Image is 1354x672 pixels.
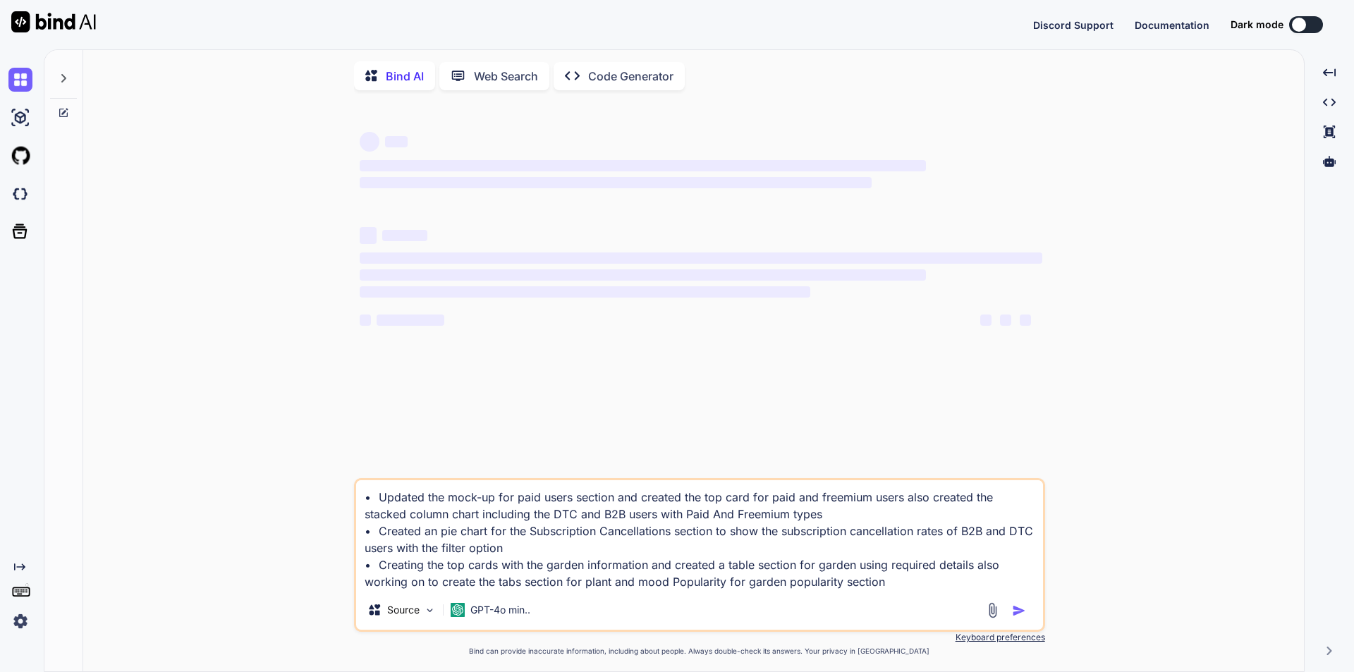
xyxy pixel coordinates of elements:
p: GPT-4o min.. [470,603,530,617]
button: Documentation [1135,18,1209,32]
span: ‌ [377,314,444,326]
span: ‌ [360,252,1042,264]
span: ‌ [360,227,377,244]
span: ‌ [360,177,872,188]
span: ‌ [382,230,427,241]
img: ai-studio [8,106,32,130]
img: githubLight [8,144,32,168]
img: icon [1012,604,1026,618]
span: ‌ [1020,314,1031,326]
p: Bind can provide inaccurate information, including about people. Always double-check its answers.... [354,646,1045,656]
img: darkCloudIdeIcon [8,182,32,206]
img: settings [8,609,32,633]
span: Documentation [1135,19,1209,31]
textarea: • Updated the mock-up for paid users section and created the top card for paid and freemium users... [356,480,1043,590]
span: ‌ [360,286,810,298]
p: Keyboard preferences [354,632,1045,643]
p: Web Search [474,68,538,85]
img: Pick Models [424,604,436,616]
p: Code Generator [588,68,673,85]
span: ‌ [360,160,926,171]
img: GPT-4o mini [451,603,465,617]
p: Source [387,603,420,617]
span: ‌ [360,269,926,281]
span: ‌ [980,314,992,326]
button: Discord Support [1033,18,1114,32]
span: Discord Support [1033,19,1114,31]
span: ‌ [385,136,408,147]
img: chat [8,68,32,92]
span: ‌ [360,132,379,152]
span: ‌ [1000,314,1011,326]
span: Dark mode [1231,18,1283,32]
span: ‌ [360,314,371,326]
img: Bind AI [11,11,96,32]
p: Bind AI [386,68,424,85]
img: attachment [984,602,1001,618]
